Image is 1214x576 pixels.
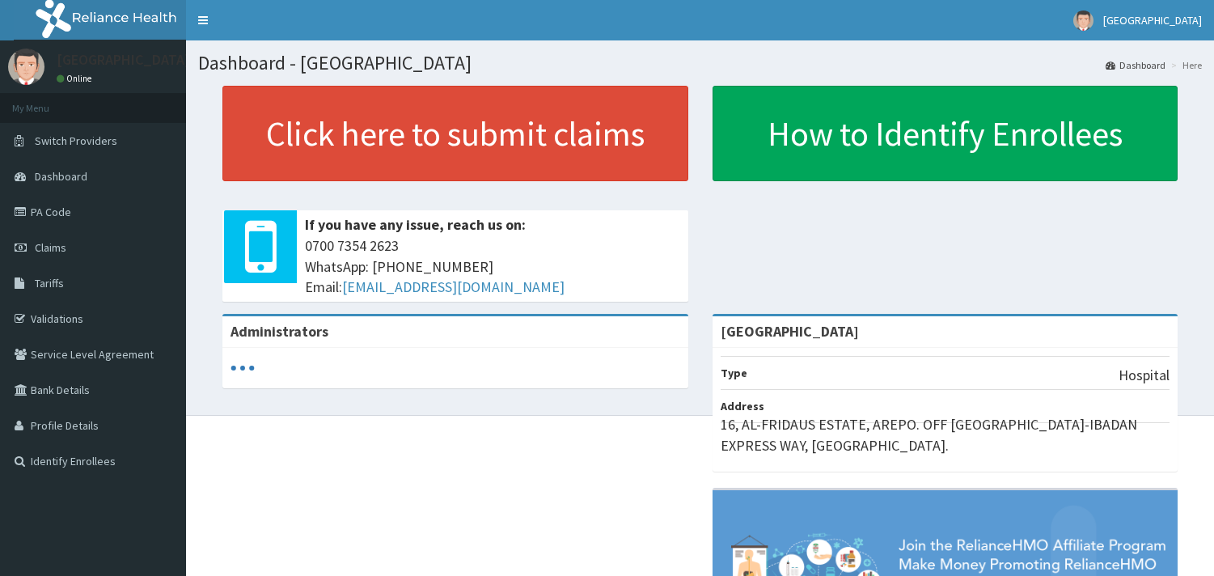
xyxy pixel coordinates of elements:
b: If you have any issue, reach us on: [305,215,526,234]
p: Hospital [1119,365,1170,386]
a: Dashboard [1106,58,1165,72]
span: Switch Providers [35,133,117,148]
b: Administrators [231,322,328,341]
a: [EMAIL_ADDRESS][DOMAIN_NAME] [342,277,565,296]
span: [GEOGRAPHIC_DATA] [1103,13,1202,28]
p: [GEOGRAPHIC_DATA] [57,53,190,67]
strong: [GEOGRAPHIC_DATA] [721,322,859,341]
p: 16, AL-FRIDAUS ESTATE, AREPO. OFF [GEOGRAPHIC_DATA]-IBADAN EXPRESS WAY, [GEOGRAPHIC_DATA]. [721,414,1170,455]
img: User Image [1073,11,1093,31]
span: Claims [35,240,66,255]
b: Address [721,399,764,413]
span: Dashboard [35,169,87,184]
a: Online [57,73,95,84]
span: Tariffs [35,276,64,290]
span: 0700 7354 2623 WhatsApp: [PHONE_NUMBER] Email: [305,235,680,298]
img: User Image [8,49,44,85]
svg: audio-loading [231,356,255,380]
a: Click here to submit claims [222,86,688,181]
b: Type [721,366,747,380]
h1: Dashboard - [GEOGRAPHIC_DATA] [198,53,1202,74]
a: How to Identify Enrollees [713,86,1178,181]
li: Here [1167,58,1202,72]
